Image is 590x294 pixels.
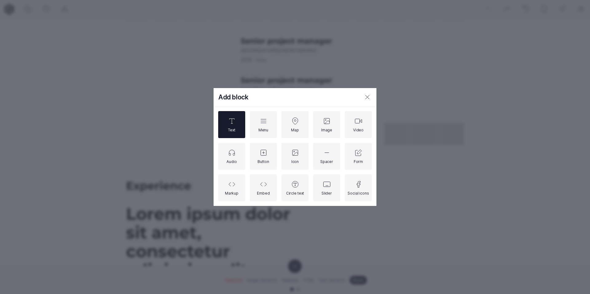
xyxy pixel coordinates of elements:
[257,191,269,195] div: Embed
[320,159,333,164] div: Spacer
[258,128,268,132] div: Menu
[321,128,332,132] div: Image
[286,191,304,195] div: Circle text
[291,159,299,164] div: Icon
[353,128,364,132] div: Video
[225,191,238,195] div: Markup
[258,159,269,164] div: Button
[291,128,299,132] div: Map
[348,191,369,195] div: Social icons
[226,159,237,164] div: Audio
[321,191,332,195] div: Slider
[228,128,235,132] div: Text
[214,88,358,106] h3: Add block
[354,159,363,164] div: Form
